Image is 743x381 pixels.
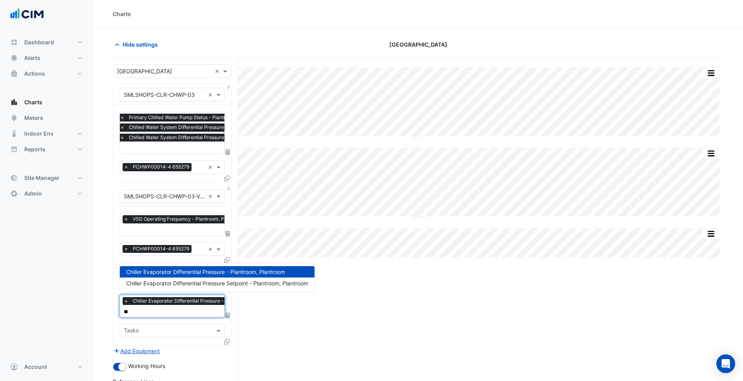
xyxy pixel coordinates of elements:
span: Hide settings [123,40,158,49]
button: More Options [703,149,719,158]
app-icon: Alerts [10,54,18,62]
button: Hide settings [113,38,163,51]
div: Tasks [123,326,139,336]
span: × [123,297,130,305]
button: Indoor Env [6,126,88,142]
span: Chiller Evaporator Differential Pressure Setpoint - Plantroom, Plantroom [126,280,308,287]
button: Account [6,359,88,375]
button: Reports [6,142,88,157]
span: Working Hours [128,363,165,369]
app-icon: Meters [10,114,18,122]
span: VSD Operating Frequency - Plantroom, Plantroom [131,215,246,223]
span: × [119,134,126,142]
span: × [123,163,130,171]
span: Actions [24,70,45,78]
div: Open Intercom Messenger [716,354,735,373]
button: Meters [6,110,88,126]
span: Site Manager [24,174,60,182]
span: Indoor Env [24,130,54,138]
span: Account [24,363,47,371]
span: Clear [208,163,215,171]
span: Chilled Water System Differential Pressure - Plantroom, All [127,123,262,131]
span: Charts [24,98,42,106]
span: × [119,114,126,122]
span: Admin [24,190,42,198]
button: Charts [6,94,88,110]
span: Meters [24,114,43,122]
span: Dashboard [24,38,54,46]
app-icon: Site Manager [10,174,18,182]
span: Alerts [24,54,40,62]
span: Clear [208,91,215,99]
span: Choose Function [224,312,231,319]
button: Site Manager [6,170,88,186]
span: [GEOGRAPHIC_DATA] [389,40,447,49]
button: Admin [6,186,88,201]
button: More Options [703,229,719,239]
span: Chiller Evaporator Differential Pressure - Plantroom, Plantroom [126,269,285,275]
button: Actions [6,66,88,82]
span: Clear [208,192,215,200]
button: Dashboard [6,34,88,50]
app-icon: Reports [10,145,18,153]
span: Choose Function [224,149,231,155]
ng-dropdown-panel: Options list [119,263,315,292]
span: × [123,215,130,223]
span: PCHWP00014-4 655279 [131,163,192,171]
span: Choose Function [224,230,231,237]
app-icon: Actions [10,70,18,78]
div: Charts [113,10,131,18]
app-icon: Indoor Env [10,130,18,138]
span: × [119,123,126,131]
span: Clone Favourites and Tasks from this Equipment to other Equipment [224,175,230,181]
span: Clear [208,245,215,253]
button: Close [226,186,231,191]
app-icon: Charts [10,98,18,106]
span: Clear [215,67,221,75]
span: Chilled Water System Differential Pressure Setpoint - Plantroom, All [127,134,281,142]
button: Close [226,85,231,90]
span: Clone Favourites and Tasks from this Equipment to other Equipment [224,338,230,345]
span: Chiller Evaporator Differential Pressure - Plantroom, Plantroom [131,297,275,305]
button: Alerts [6,50,88,66]
app-icon: Dashboard [10,38,18,46]
button: Add Equipment [113,347,160,356]
span: Reports [24,145,45,153]
img: Company Logo [9,6,45,22]
span: × [123,245,130,253]
app-icon: Admin [10,190,18,198]
span: Primary Chilled Water Pump Status - Plantroom, Plantroom [127,114,263,122]
span: PCHWP00014-4 655279 [131,245,192,253]
button: More Options [703,68,719,78]
span: Clone Favourites and Tasks from this Equipment to other Equipment [224,257,230,263]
